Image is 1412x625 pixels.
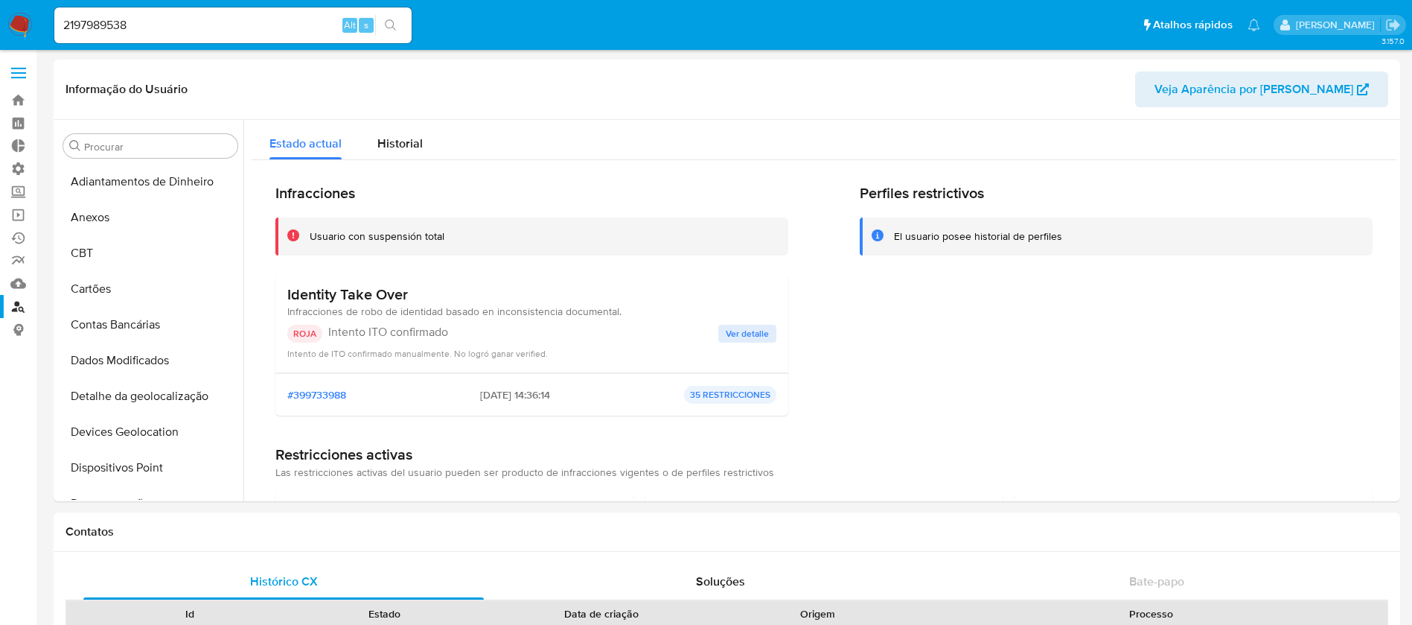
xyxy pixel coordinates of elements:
[57,414,243,450] button: Devices Geolocation
[1153,17,1233,33] span: Atalhos rápidos
[1385,17,1401,33] a: Sair
[103,606,277,621] div: Id
[57,307,243,343] button: Contas Bancárias
[57,164,243,200] button: Adiantamentos de Dinheiro
[926,606,1377,621] div: Processo
[57,378,243,414] button: Detalhe da geolocalização
[69,140,81,152] button: Procurar
[57,343,243,378] button: Dados Modificados
[696,573,745,590] span: Soluções
[57,450,243,486] button: Dispositivos Point
[1129,573,1184,590] span: Bate-papo
[1296,18,1380,32] p: adriano.brito@mercadolivre.com
[57,200,243,235] button: Anexos
[57,486,243,521] button: Documentação
[66,82,188,97] h1: Informação do Usuário
[344,18,356,32] span: Alt
[54,16,412,35] input: Pesquise usuários ou casos...
[493,606,710,621] div: Data de criação
[298,606,472,621] div: Estado
[84,140,231,153] input: Procurar
[250,573,318,590] span: Histórico CX
[731,606,905,621] div: Origem
[1248,19,1260,31] a: Notificações
[1135,72,1388,107] button: Veja Aparência por [PERSON_NAME]
[66,524,1388,539] h1: Contatos
[57,271,243,307] button: Cartões
[57,235,243,271] button: CBT
[375,15,406,36] button: search-icon
[364,18,368,32] span: s
[1154,72,1353,107] span: Veja Aparência por [PERSON_NAME]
